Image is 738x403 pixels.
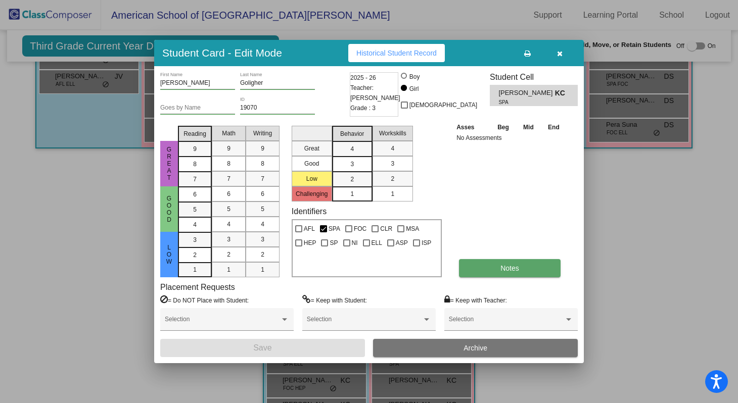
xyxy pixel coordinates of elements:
input: goes by name [160,105,235,112]
span: MSA [406,223,419,235]
span: 7 [193,175,197,184]
span: 6 [227,189,230,198]
span: ELL [372,237,382,249]
button: Save [160,339,365,357]
span: 8 [193,160,197,169]
label: = Keep with Student: [302,295,367,305]
span: SPA [498,98,547,106]
span: Reading [183,129,206,138]
span: Good [165,195,174,223]
span: HEP [304,237,316,249]
span: ASP [396,237,408,249]
span: 2 [350,175,354,184]
span: Grade : 3 [350,103,376,113]
span: 1 [391,189,394,198]
span: 1 [227,265,230,274]
th: Asses [454,122,490,133]
span: AFL [304,223,315,235]
div: Boy [409,72,420,81]
span: 6 [261,189,264,198]
label: = Do NOT Place with Student: [160,295,249,305]
span: 9 [261,144,264,153]
span: 4 [193,220,197,229]
span: 9 [227,144,230,153]
span: 1 [350,189,354,198]
span: Teacher: [PERSON_NAME] [350,83,400,103]
td: No Assessments [454,133,567,143]
div: Girl [409,84,419,93]
span: 3 [350,160,354,169]
h3: Student Cell [490,72,578,82]
span: SP [330,237,338,249]
span: 3 [193,235,197,244]
span: 1 [261,265,264,274]
th: End [541,122,567,133]
h3: Student Card - Edit Mode [162,46,282,59]
span: Great [165,146,174,181]
span: 5 [193,205,197,214]
label: Identifiers [292,207,327,216]
span: Writing [253,129,272,138]
span: 9 [193,144,197,154]
span: 5 [227,205,230,214]
input: Enter ID [240,105,315,112]
span: Save [253,343,271,352]
span: Behavior [340,129,364,138]
span: 4 [261,220,264,229]
span: Math [222,129,236,138]
span: 8 [227,159,230,168]
span: 4 [350,144,354,154]
span: 7 [261,174,264,183]
span: 6 [193,190,197,199]
label: Placement Requests [160,282,235,292]
span: 3 [227,235,230,244]
span: [DEMOGRAPHIC_DATA] [409,99,477,111]
span: 3 [261,235,264,244]
th: Mid [516,122,540,133]
span: 4 [391,144,394,153]
span: CLR [380,223,392,235]
span: 3 [391,159,394,168]
button: Historical Student Record [348,44,445,62]
span: 2 [391,174,394,183]
span: 5 [261,205,264,214]
span: 2 [193,250,197,260]
span: ISP [422,237,431,249]
span: 7 [227,174,230,183]
button: Notes [459,259,561,277]
span: Notes [500,264,519,272]
span: 4 [227,220,230,229]
span: 1 [193,265,197,274]
span: NI [352,237,358,249]
span: 8 [261,159,264,168]
span: [PERSON_NAME] [498,88,555,98]
span: Low [165,244,174,265]
span: Workskills [379,129,406,138]
span: FOC [354,223,366,235]
label: = Keep with Teacher: [444,295,507,305]
span: Archive [464,344,487,352]
span: KC [555,88,569,98]
span: 2 [227,250,230,259]
span: 2 [261,250,264,259]
span: Historical Student Record [356,49,437,57]
th: Beg [490,122,517,133]
button: Archive [373,339,578,357]
span: SPA [329,223,340,235]
span: 2025 - 26 [350,73,376,83]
